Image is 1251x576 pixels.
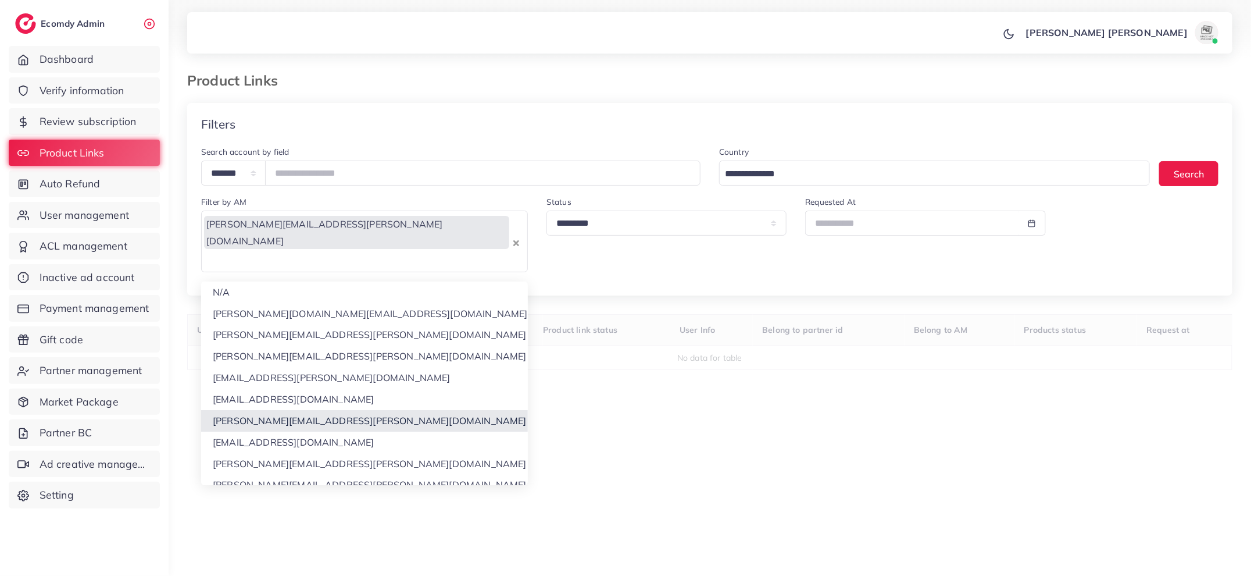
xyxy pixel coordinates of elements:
span: User management [40,208,129,223]
img: avatar [1195,21,1218,44]
a: Gift code [9,326,160,353]
a: logoEcomdy Admin [15,13,108,34]
span: Partner management [40,363,142,378]
a: Ad creative management [9,451,160,478]
span: Setting [40,488,74,503]
a: Partner BC [9,419,160,446]
a: Market Package [9,389,160,415]
a: Setting [9,482,160,509]
a: Verify information [9,77,160,104]
a: User management [9,202,160,229]
a: [PERSON_NAME] [PERSON_NAME]avatar [1020,21,1223,44]
span: Auto Refund [40,176,101,191]
span: Inactive ad account [40,270,135,285]
a: ACL management [9,233,160,259]
a: Inactive ad account [9,264,160,291]
span: Verify information [40,83,124,98]
p: [PERSON_NAME] [PERSON_NAME] [1026,26,1188,40]
div: Search for option [719,161,1150,186]
a: Payment management [9,295,160,322]
span: Gift code [40,332,83,347]
a: Review subscription [9,108,160,135]
span: Dashboard [40,52,94,67]
a: Partner management [9,357,160,384]
span: ACL management [40,239,127,254]
h2: Ecomdy Admin [41,18,108,29]
span: Payment management [40,301,149,316]
a: Product Links [9,140,160,166]
span: Product Links [40,145,105,161]
span: Review subscription [40,114,137,129]
input: Search for option [203,251,510,269]
span: Ad creative management [40,457,151,472]
span: Market Package [40,394,119,410]
a: Dashboard [9,46,160,73]
span: Partner BC [40,425,92,440]
input: Search for option [721,165,1135,183]
a: Auto Refund [9,170,160,197]
img: logo [15,13,36,34]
